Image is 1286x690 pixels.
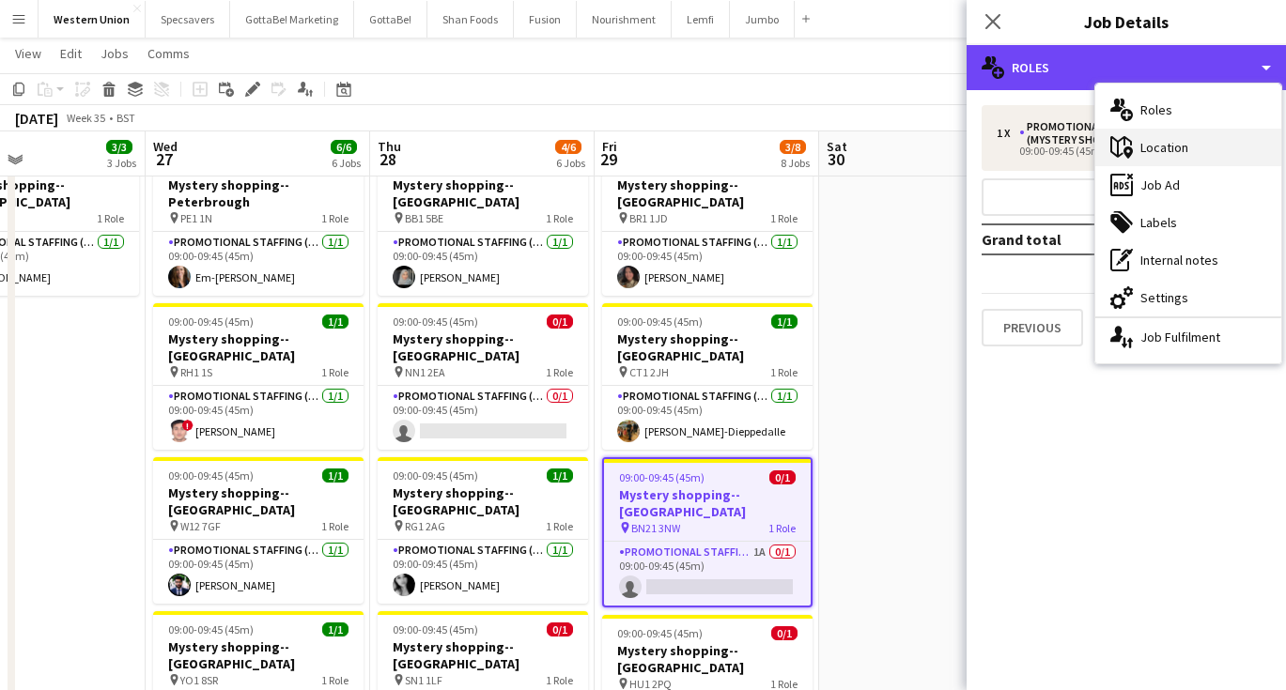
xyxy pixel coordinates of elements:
[116,111,135,125] div: BST
[153,232,364,296] app-card-role: Promotional Staffing (Mystery Shopper)1/109:00-09:45 (45m)Em-[PERSON_NAME]
[982,178,1271,216] button: Add role
[147,45,190,62] span: Comms
[730,1,795,38] button: Jumbo
[97,211,124,225] span: 1 Role
[150,148,178,170] span: 27
[378,484,588,518] h3: Mystery shopping--[GEOGRAPHIC_DATA]
[153,540,364,604] app-card-role: Promotional Staffing (Mystery Shopper)1/109:00-09:45 (45m)[PERSON_NAME]
[322,468,349,483] span: 1/1
[577,1,672,38] button: Nourishment
[180,211,212,225] span: PE1 1N
[405,211,443,225] span: BB1 5BE
[768,521,796,535] span: 1 Role
[321,211,349,225] span: 1 Role
[140,41,197,66] a: Comms
[546,365,573,379] span: 1 Role
[1095,279,1281,316] div: Settings
[15,45,41,62] span: View
[604,542,811,606] app-card-role: Promotional Staffing (Mystery Shopper)1A0/109:00-09:45 (45m)
[672,1,730,38] button: Lemfi
[602,149,813,296] app-job-card: 09:00-09:45 (45m)1/1Mystery shopping--[GEOGRAPHIC_DATA] BR1 1JD1 RolePromotional Staffing (Myster...
[378,457,588,604] app-job-card: 09:00-09:45 (45m)1/1Mystery shopping--[GEOGRAPHIC_DATA] RG1 2AG1 RolePromotional Staffing (Myster...
[556,156,585,170] div: 6 Jobs
[547,314,573,329] span: 0/1
[354,1,427,38] button: GottaBe!
[824,148,847,170] span: 30
[322,622,349,636] span: 1/1
[182,420,194,431] span: !
[405,365,445,379] span: NN1 2EA
[60,45,82,62] span: Edit
[619,470,705,484] span: 09:00-09:45 (45m)
[106,140,132,154] span: 3/3
[1019,120,1204,146] div: Promotional Staffing (Mystery Shopper)
[602,642,813,676] h3: Mystery shopping--[GEOGRAPHIC_DATA]
[602,138,617,155] span: Fri
[168,468,254,483] span: 09:00-09:45 (45m)
[1095,241,1281,279] div: Internal notes
[153,303,364,450] app-job-card: 09:00-09:45 (45m)1/1Mystery shopping--[GEOGRAPHIC_DATA] RH1 1S1 RolePromotional Staffing (Mystery...
[378,138,401,155] span: Thu
[321,673,349,687] span: 1 Role
[827,138,847,155] span: Sat
[602,457,813,607] app-job-card: 09:00-09:45 (45m)0/1Mystery shopping--[GEOGRAPHIC_DATA] BN21 3NW1 RolePromotional Staffing (Myste...
[770,211,798,225] span: 1 Role
[393,468,478,483] span: 09:00-09:45 (45m)
[153,330,364,364] h3: Mystery shopping--[GEOGRAPHIC_DATA]
[967,45,1286,90] div: Roles
[1095,166,1281,204] div: Job Ad
[1095,129,1281,166] div: Location
[378,330,588,364] h3: Mystery shopping--[GEOGRAPHIC_DATA]
[153,149,364,296] div: 09:00-09:45 (45m)1/1Mystery shopping--Peterbrough PE1 1N1 RolePromotional Staffing (Mystery Shopp...
[180,365,212,379] span: RH1 1S
[555,140,581,154] span: 4/6
[378,303,588,450] app-job-card: 09:00-09:45 (45m)0/1Mystery shopping--[GEOGRAPHIC_DATA] NN1 2EA1 RolePromotional Staffing (Myster...
[146,1,230,38] button: Specsavers
[982,224,1170,254] td: Grand total
[101,45,129,62] span: Jobs
[321,365,349,379] span: 1 Role
[982,309,1083,346] button: Previous
[8,41,49,66] a: View
[93,41,136,66] a: Jobs
[321,519,349,533] span: 1 Role
[1095,91,1281,129] div: Roles
[604,486,811,520] h3: Mystery shopping--[GEOGRAPHIC_DATA]
[997,146,1236,156] div: 09:00-09:45 (45m)
[617,314,703,329] span: 09:00-09:45 (45m)
[393,314,478,329] span: 09:00-09:45 (45m)
[546,519,573,533] span: 1 Role
[378,232,588,296] app-card-role: Promotional Staffing (Mystery Shopper)1/109:00-09:45 (45m)[PERSON_NAME]
[62,111,109,125] span: Week 35
[514,1,577,38] button: Fusion
[1095,318,1281,356] div: Job Fulfilment
[405,519,445,533] span: RG1 2AG
[602,232,813,296] app-card-role: Promotional Staffing (Mystery Shopper)1/109:00-09:45 (45m)[PERSON_NAME]
[375,148,401,170] span: 28
[780,140,806,154] span: 3/8
[602,303,813,450] app-job-card: 09:00-09:45 (45m)1/1Mystery shopping--[GEOGRAPHIC_DATA] CT1 2JH1 RolePromotional Staffing (Myster...
[168,314,254,329] span: 09:00-09:45 (45m)
[378,176,588,210] h3: Mystery shopping--[GEOGRAPHIC_DATA]
[378,638,588,672] h3: Mystery shopping--[GEOGRAPHIC_DATA]
[39,1,146,38] button: Western Union
[602,386,813,450] app-card-role: Promotional Staffing (Mystery Shopper)1/109:00-09:45 (45m)[PERSON_NAME]-Dieppedalle
[180,673,218,687] span: YO1 8SR
[153,457,364,604] div: 09:00-09:45 (45m)1/1Mystery shopping--[GEOGRAPHIC_DATA] W12 7GF1 RolePromotional Staffing (Myster...
[378,386,588,450] app-card-role: Promotional Staffing (Mystery Shopper)0/109:00-09:45 (45m)
[153,138,178,155] span: Wed
[629,365,669,379] span: CT1 2JH
[617,626,703,640] span: 09:00-09:45 (45m)
[602,176,813,210] h3: Mystery shopping--[GEOGRAPHIC_DATA]
[629,211,668,225] span: BR1 1JD
[393,622,478,636] span: 09:00-09:45 (45m)
[15,109,58,128] div: [DATE]
[769,470,796,484] span: 0/1
[547,468,573,483] span: 1/1
[546,673,573,687] span: 1 Role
